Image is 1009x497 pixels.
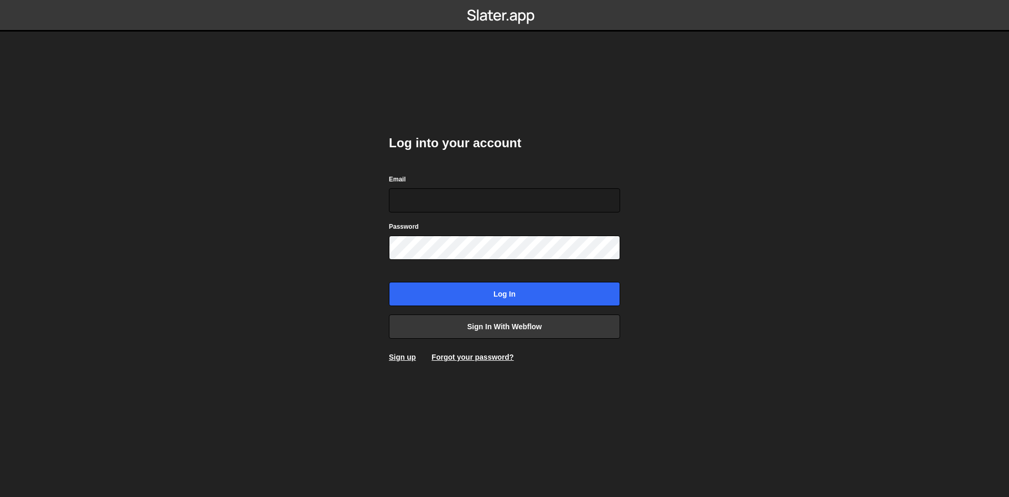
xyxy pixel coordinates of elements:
[389,353,416,361] a: Sign up
[389,282,620,306] input: Log in
[389,221,419,232] label: Password
[431,353,513,361] a: Forgot your password?
[389,174,406,185] label: Email
[389,135,620,151] h2: Log into your account
[389,315,620,339] a: Sign in with Webflow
